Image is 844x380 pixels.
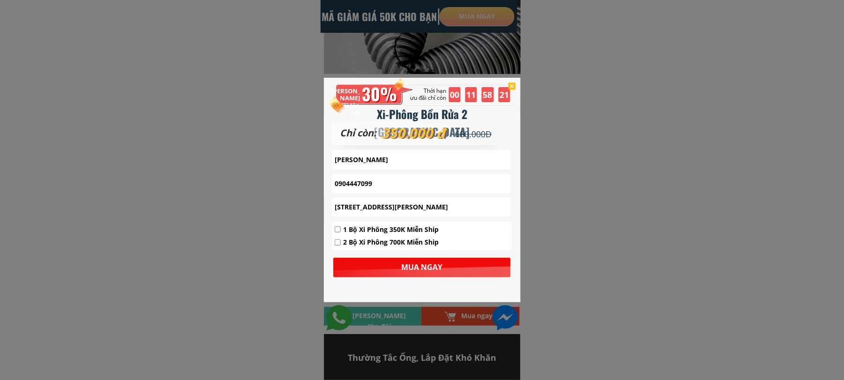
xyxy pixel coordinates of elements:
[332,174,511,193] input: SĐT bị sai rồi , vui lòng điền chính xác nhé
[340,126,409,141] h3: Chỉ còn:
[343,237,439,247] span: 2 Bộ Xi Phông 700K Miễn Ship
[343,224,439,235] span: 1 Bộ Xi Phông 350K Miễn Ship
[455,127,504,141] h3: 600.000Đ
[405,88,447,101] h3: Thời hạn ưu đãi chỉ còn
[331,88,360,117] h3: [PERSON_NAME] đãi lên tới
[346,105,498,141] h3: Xi-Phông Bồn Rửa 2 [GEOGRAPHIC_DATA]
[332,198,511,216] input: Địa chỉ
[362,80,399,107] h3: 30%
[333,258,511,277] p: MUA NGAY
[332,150,511,169] input: Họ và tên
[382,122,451,144] h3: 350.000 đ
